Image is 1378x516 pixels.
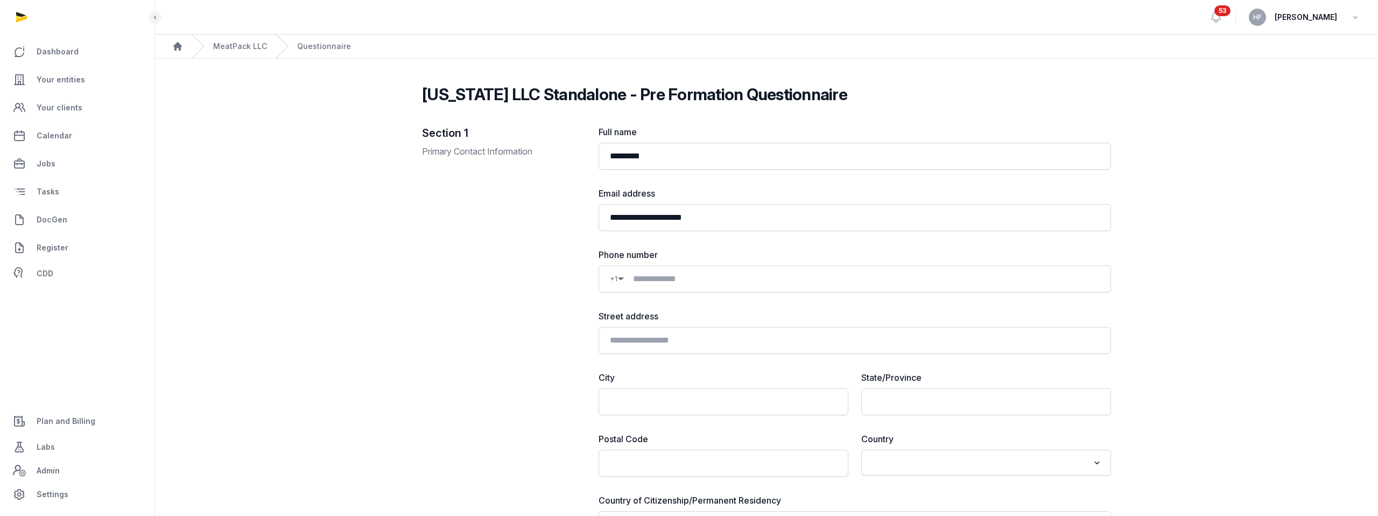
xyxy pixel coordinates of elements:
[599,310,1111,323] label: Street address
[599,494,1111,507] label: Country of Citizenship/Permanent Residency
[37,129,72,142] span: Calendar
[599,371,848,384] label: City
[867,453,1106,472] div: Search for option
[37,73,85,86] span: Your entities
[861,371,1111,384] label: State/Province
[37,157,55,170] span: Jobs
[422,85,847,104] h2: [US_STATE] LLC Standalone - Pre Formation Questionnaire
[610,273,624,285] div: Country Code Selector
[1249,9,1266,26] button: HF
[9,408,146,434] a: Plan and Billing
[37,45,79,58] span: Dashboard
[37,415,95,428] span: Plan and Billing
[9,151,146,177] a: Jobs
[37,213,67,226] span: DocGen
[9,263,146,284] a: CDD
[599,125,1111,138] label: Full name
[1275,11,1337,24] span: [PERSON_NAME]
[9,179,146,205] a: Tasks
[868,455,1089,470] input: Search for option
[422,125,581,141] h2: Section 1
[422,145,581,158] p: Primary Contact Information
[617,276,624,282] span: ▼
[9,123,146,149] a: Calendar
[37,488,68,501] span: Settings
[599,248,1111,261] label: Phone number
[861,433,1111,445] label: Country
[599,187,1111,200] label: Email address
[37,241,68,254] span: Register
[297,41,351,52] span: Questionnaire
[9,434,146,460] a: Labs
[9,39,146,65] a: Dashboard
[610,273,617,285] span: +1
[37,267,53,280] span: CDD
[1214,5,1231,16] span: 53
[599,433,848,445] label: Postal Code
[9,482,146,507] a: Settings
[9,95,146,121] a: Your clients
[9,235,146,261] a: Register
[37,101,82,114] span: Your clients
[9,67,146,93] a: Your entities
[9,460,146,482] a: Admin
[37,185,59,198] span: Tasks
[37,441,55,454] span: Labs
[1253,14,1262,20] span: HF
[155,34,1378,59] nav: Breadcrumb
[213,41,267,52] a: MeatPack LLC
[9,207,146,233] a: DocGen
[37,464,60,477] span: Admin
